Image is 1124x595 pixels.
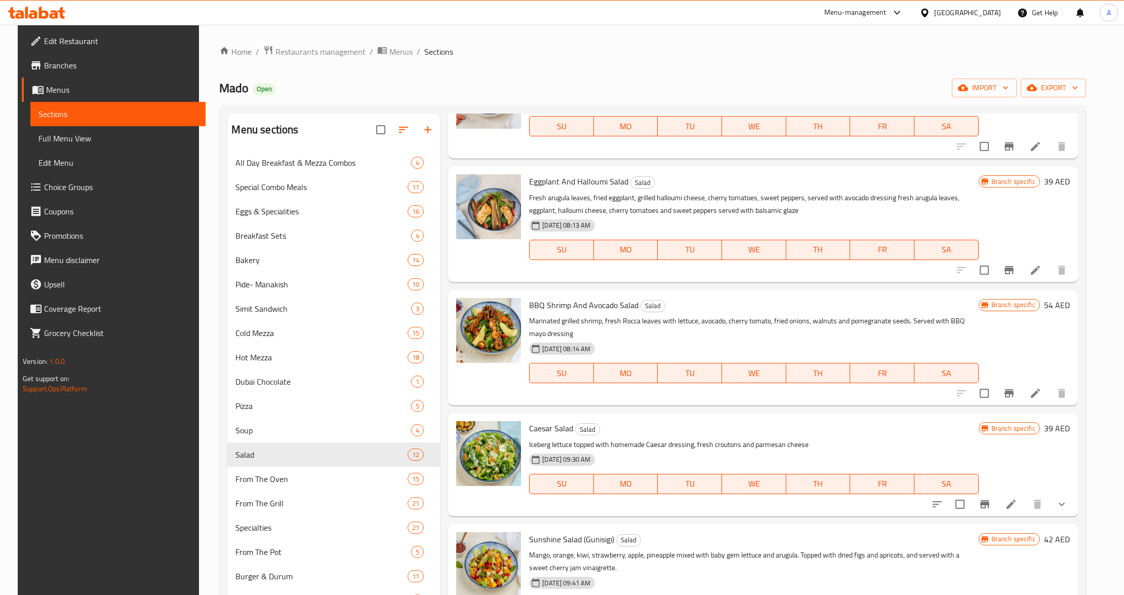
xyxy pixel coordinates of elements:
[854,242,910,257] span: FR
[662,119,718,134] span: TU
[227,564,440,588] div: Burger & Durum11
[726,119,782,134] span: WE
[235,497,408,509] span: From The Grill
[235,570,408,582] div: Burger & Durum
[30,126,206,151] a: Full Menu View
[44,254,197,266] span: Menu disclaimer
[227,224,440,248] div: Breakfast Sets4
[726,476,782,491] span: WE
[408,278,424,290] div: items
[411,546,424,558] div: items
[456,174,521,239] img: Eggplant And Halloumi Salad
[256,46,259,58] li: /
[235,376,411,388] span: Dubai Chocolate
[235,303,411,315] span: Simit Sandwich
[231,122,298,137] h2: Menu sections
[914,474,979,494] button: SA
[408,351,424,363] div: items
[235,522,408,534] div: Specialties
[850,240,914,260] button: FR
[786,240,851,260] button: TH
[987,177,1039,187] span: Branch specific
[44,303,197,315] span: Coverage Report
[408,280,423,289] span: 10
[722,240,786,260] button: WE
[575,423,600,435] div: Salad
[997,134,1021,159] button: Branch-specific-item
[412,426,423,435] span: 4
[23,382,87,395] a: Support.OpsPlatform
[974,136,995,157] span: Select to update
[934,7,1001,18] div: [GEOGRAPHIC_DATA]
[227,467,440,491] div: From The Oven15
[529,549,978,574] p: Mango, orange, kiwi, strawberry, apple, pineapple mixed with baby gem lettuce and arugula. Topped...
[227,540,440,564] div: From The Pot5
[1044,174,1070,189] h6: 39 AED
[411,376,424,388] div: items
[227,175,440,199] div: Special Combo Meals11
[235,546,411,558] div: From The Pot
[235,473,408,485] div: From The Oven
[235,157,411,169] div: All Day Breakfast & Mezza Combos
[918,476,975,491] span: SA
[1029,82,1078,94] span: export
[914,240,979,260] button: SA
[411,303,424,315] div: items
[918,242,975,257] span: SA
[408,572,423,581] span: 11
[616,534,641,546] div: Salad
[594,240,658,260] button: MO
[594,116,658,136] button: MO
[391,118,416,142] span: Sort sections
[408,450,423,460] span: 12
[408,473,424,485] div: items
[30,102,206,126] a: Sections
[658,116,722,136] button: TU
[22,199,206,224] a: Coupons
[658,474,722,494] button: TU
[44,230,197,242] span: Promotions
[417,46,420,58] li: /
[598,366,654,381] span: MO
[219,46,252,58] a: Home
[790,119,847,134] span: TH
[219,77,249,99] span: Mado
[1107,7,1111,18] span: A
[219,45,1086,58] nav: breadcrumb
[411,424,424,436] div: items
[1050,381,1074,405] button: delete
[974,259,995,281] span: Select to update
[987,300,1039,310] span: Branch specific
[925,492,949,516] button: sort-choices
[370,46,373,58] li: /
[235,278,408,290] div: Pide- Manakish
[22,296,206,321] a: Coverage Report
[1029,387,1041,399] a: Edit menu item
[235,205,408,217] span: Eggs & Specialities
[408,328,423,338] span: 15
[529,192,978,217] p: Fresh arugula leaves, fried eggplant, grilled halloumi cheese, cherry tomatoes, sweet peppers, se...
[824,7,887,19] div: Menu-management
[44,181,197,193] span: Choice Groups
[987,534,1039,544] span: Branch specific
[918,119,975,134] span: SA
[235,327,408,339] div: Cold Mezza
[411,400,424,412] div: items
[1021,79,1086,97] button: export
[408,182,423,192] span: 11
[918,366,975,381] span: SA
[641,300,665,312] span: Salad
[529,532,614,547] span: Sunshine Salad (Gunisigi)
[1029,140,1041,153] a: Edit menu item
[22,224,206,248] a: Promotions
[456,298,521,363] img: BBQ Shrimp And Avocado Salad
[235,351,408,363] span: Hot Mezza
[594,363,658,383] button: MO
[726,242,782,257] span: WE
[722,474,786,494] button: WE
[456,421,521,486] img: Caesar Salad
[235,424,411,436] span: Soup
[50,355,65,368] span: 1.0.0
[227,272,440,296] div: Pide- Manakish10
